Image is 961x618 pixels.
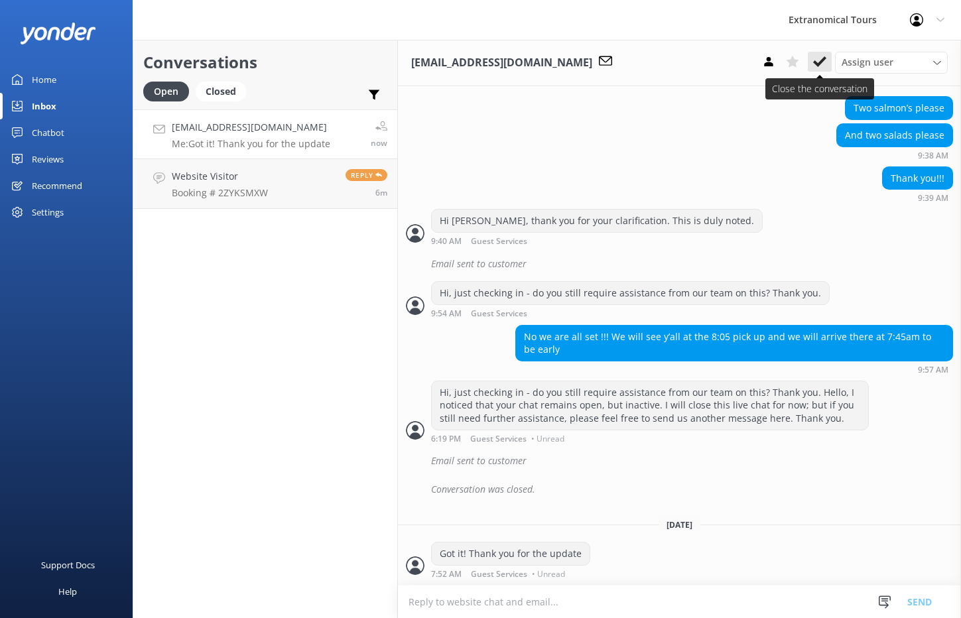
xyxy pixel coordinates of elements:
div: Assign User [835,52,948,73]
strong: 9:39 AM [918,194,948,202]
h4: [EMAIL_ADDRESS][DOMAIN_NAME] [172,120,330,135]
strong: 9:38 AM [918,152,948,160]
div: Closed [196,82,246,101]
span: Guest Services [471,237,527,246]
div: 2025-09-10T02:26:21.593 [406,478,953,501]
div: Email sent to customer [431,450,953,472]
span: • Unread [531,435,564,443]
a: Closed [196,84,253,98]
div: Sep 09 2025 09:38am (UTC -07:00) America/Tijuana [836,151,953,160]
div: Settings [32,199,64,225]
div: Two salmon’s please [846,97,952,119]
div: Sep 09 2025 06:19pm (UTC -07:00) America/Tijuana [431,434,869,443]
div: Help [58,578,77,605]
span: Guest Services [471,570,527,578]
div: Open [143,82,189,101]
a: Open [143,84,196,98]
img: yonder-white-logo.png [20,23,96,44]
div: Got it! Thank you for the update [432,542,590,565]
div: No we are all set !!! We will see y’all at the 8:05 pick up and we will arrive there at 7:45am to... [516,326,952,361]
div: Hi [PERSON_NAME], thank you for your clarification. This is duly noted. [432,210,762,232]
strong: 6:19 PM [431,435,461,443]
span: Assign user [842,55,893,70]
div: And two salads please [837,124,952,147]
div: Chatbot [32,119,64,146]
strong: 7:52 AM [431,570,462,578]
div: Reviews [32,146,64,172]
div: 2025-09-09T16:44:23.460 [406,253,953,275]
div: Hi, just checking in - do you still require assistance from our team on this? Thank you. Hello, I... [432,381,868,430]
div: Email sent to customer [431,253,953,275]
a: [EMAIL_ADDRESS][DOMAIN_NAME]Me:Got it! Thank you for the updatenow [133,109,397,159]
h4: Website Visitor [172,169,268,184]
strong: 9:57 AM [918,366,948,374]
span: [DATE] [659,519,700,530]
div: Inbox [32,93,56,119]
div: Support Docs [41,552,95,578]
h3: [EMAIL_ADDRESS][DOMAIN_NAME] [411,54,592,72]
p: Me: Got it! Thank you for the update [172,138,330,150]
div: Sep 09 2025 09:39am (UTC -07:00) America/Tijuana [882,193,953,202]
span: • Unread [532,570,565,578]
span: Guest Services [470,435,527,443]
div: Hi, just checking in - do you still require assistance from our team on this? Thank you. [432,282,829,304]
div: Thank you!!! [883,167,952,190]
div: Recommend [32,172,82,199]
div: Sep 09 2025 09:54am (UTC -07:00) America/Tijuana [431,308,830,318]
div: Home [32,66,56,93]
strong: 9:54 AM [431,310,462,318]
span: Sep 14 2025 07:52am (UTC -07:00) America/Tijuana [371,137,387,149]
p: Booking # 2ZYKSMXW [172,187,268,199]
span: Reply [346,169,387,181]
a: Website VisitorBooking # 2ZYKSMXWReply6m [133,159,397,209]
div: Sep 09 2025 09:40am (UTC -07:00) America/Tijuana [431,236,763,246]
span: Sep 14 2025 07:46am (UTC -07:00) America/Tijuana [375,187,387,198]
div: Sep 14 2025 07:52am (UTC -07:00) America/Tijuana [431,569,590,578]
div: Conversation was closed. [431,478,953,501]
h2: Conversations [143,50,387,75]
strong: 9:40 AM [431,237,462,246]
span: Guest Services [471,310,527,318]
div: Sep 09 2025 09:57am (UTC -07:00) America/Tijuana [515,365,953,374]
div: 2025-09-10T01:23:22.997 [406,450,953,472]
